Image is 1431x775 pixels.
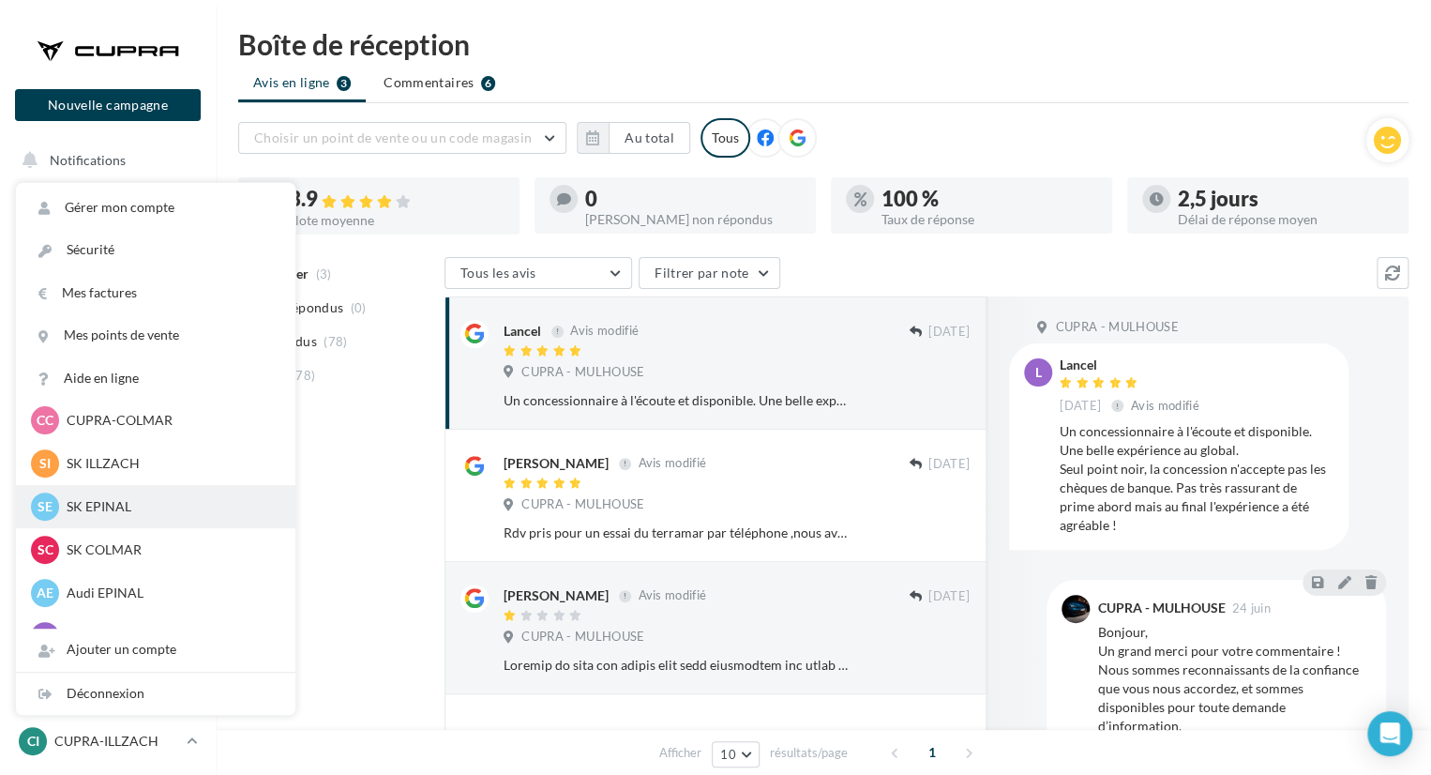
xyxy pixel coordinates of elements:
[1231,602,1270,615] span: 24 juin
[50,152,126,168] span: Notifications
[504,524,848,542] div: Rdv pris pour un essai du terramar par téléphone ,nous avons eu [PERSON_NAME] comme commercial,to...
[67,540,273,559] p: SK COLMAR
[16,187,295,229] a: Gérer mon compte
[67,627,273,646] p: Audi MULHOUSE
[712,741,760,767] button: 10
[720,747,736,762] span: 10
[504,454,609,473] div: [PERSON_NAME]
[35,627,56,646] span: AM
[11,282,204,322] a: Visibilité en ligne
[384,73,474,92] span: Commentaires
[11,188,204,227] a: Opérations
[37,411,53,430] span: CC
[67,497,273,516] p: SK EPINAL
[481,76,495,91] div: 6
[292,368,315,383] span: (78)
[38,497,53,516] span: SE
[521,496,644,513] span: CUPRA - MULHOUSE
[16,229,295,271] a: Sécurité
[1060,358,1203,372] div: Lancel
[1097,601,1225,615] div: CUPRA - MULHOUSE
[639,257,780,289] button: Filtrer par note
[700,118,750,158] div: Tous
[11,469,204,509] a: Calendrier
[54,732,179,751] p: CUPRA-ILLZACH
[256,298,343,317] span: Non répondus
[16,357,295,400] a: Aide en ligne
[928,588,970,605] span: [DATE]
[1035,363,1042,382] span: L
[39,454,51,473] span: SI
[15,723,201,759] a: CI CUPRA-ILLZACH
[16,673,295,715] div: Déconnexion
[238,30,1408,58] div: Boîte de réception
[16,272,295,314] a: Mes factures
[16,629,295,671] div: Ajouter un compte
[460,265,536,281] span: Tous les avis
[638,456,706,471] span: Avis modifié
[37,584,53,602] span: AE
[928,324,970,341] span: [DATE]
[16,314,295,357] a: Mes points de vente
[1178,213,1393,226] div: Délai de réponse moyen
[1097,623,1371,773] div: Bonjour, Un grand merci pour votre commentaire ! Nous sommes reconnaissants de la confiance que v...
[521,364,644,381] span: CUPRA - MULHOUSE
[11,329,204,369] a: Campagnes
[928,456,970,473] span: [DATE]
[11,375,204,415] a: Contacts
[881,189,1097,209] div: 100 %
[11,234,204,274] a: Boîte de réception9
[570,324,639,339] span: Avis modifié
[67,584,273,602] p: Audi EPINAL
[1060,398,1101,415] span: [DATE]
[444,257,632,289] button: Tous les avis
[11,515,204,570] a: PERSONNALISATION PRINT
[504,391,848,410] div: Un concessionnaire à l'écoute et disponible. Une belle expérience au global. Seul point noir, la ...
[67,454,273,473] p: SK ILLZACH
[67,411,273,430] p: CUPRA-COLMAR
[11,141,197,180] button: Notifications
[254,129,532,145] span: Choisir un point de vente ou un code magasin
[577,122,690,154] button: Au total
[289,189,505,210] div: 3.9
[1055,319,1178,336] span: CUPRA - MULHOUSE
[521,629,644,646] span: CUPRA - MULHOUSE
[917,737,947,767] span: 1
[585,189,801,209] div: 0
[770,744,848,762] span: résultats/page
[585,213,801,226] div: [PERSON_NAME] non répondus
[11,422,204,462] a: Médiathèque
[1131,398,1199,413] span: Avis modifié
[659,744,701,762] span: Afficher
[504,322,541,341] div: Lancel
[238,122,566,154] button: Choisir un point de vente ou un code magasin
[638,588,706,603] span: Avis modifié
[289,214,505,227] div: Note moyenne
[27,732,39,751] span: CI
[504,586,609,605] div: [PERSON_NAME]
[324,334,347,349] span: (78)
[881,213,1097,226] div: Taux de réponse
[504,656,848,675] div: Loremip do sita con adipis elit sedd eiusmodtem inc utlab . Etdo magn aliqu eni adminim veniamqu ...
[351,300,367,315] span: (0)
[1060,422,1333,535] div: Un concessionnaire à l'écoute et disponible. Une belle expérience au global. Seul point noir, la ...
[38,540,53,559] span: SC
[609,122,690,154] button: Au total
[1367,711,1412,756] div: Open Intercom Messenger
[1178,189,1393,209] div: 2,5 jours
[15,89,201,121] button: Nouvelle campagne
